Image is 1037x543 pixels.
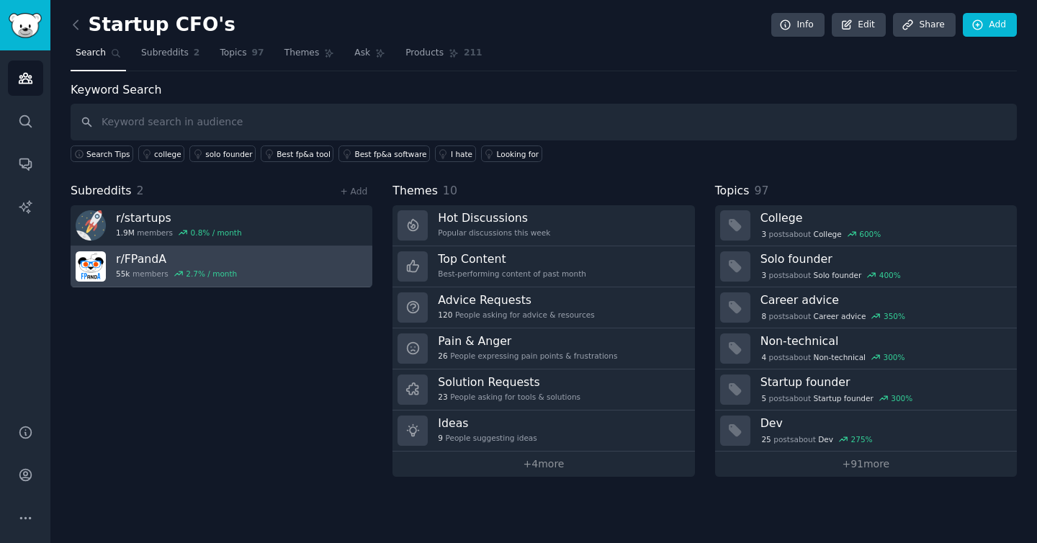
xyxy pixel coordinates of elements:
[438,351,447,361] span: 26
[715,410,1017,452] a: Dev25postsaboutDev275%
[261,145,333,162] a: Best fp&a tool
[438,251,586,266] h3: Top Content
[893,13,955,37] a: Share
[814,270,862,280] span: Solo founder
[818,434,833,444] span: Dev
[814,229,842,239] span: College
[71,104,1017,140] input: Keyword search in audience
[392,287,694,328] a: Advice Requests120People asking for advice & resources
[116,269,237,279] div: members
[71,83,161,97] label: Keyword Search
[205,149,252,159] div: solo founder
[349,42,390,71] a: Ask
[252,47,264,60] span: 97
[761,311,766,321] span: 8
[71,205,372,246] a: r/startups1.9Mmembers0.8% / month
[884,352,905,362] div: 300 %
[392,182,438,200] span: Themes
[761,393,766,403] span: 5
[9,13,42,38] img: GummySearch logo
[884,311,905,321] div: 350 %
[754,184,768,197] span: 97
[760,269,902,282] div: post s about
[715,182,750,200] span: Topics
[760,310,907,323] div: post s about
[438,310,594,320] div: People asking for advice & resources
[277,149,331,159] div: Best fp&a tool
[859,229,881,239] div: 600 %
[851,434,873,444] div: 275 %
[71,42,126,71] a: Search
[438,433,537,443] div: People suggesting ideas
[760,210,1007,225] h3: College
[194,47,200,60] span: 2
[71,145,133,162] button: Search Tips
[392,328,694,369] a: Pain & Anger26People expressing pain points & frustrations
[438,416,537,431] h3: Ideas
[438,392,447,402] span: 23
[438,433,443,443] span: 9
[814,393,874,403] span: Startup founder
[715,205,1017,246] a: College3postsaboutCollege600%
[715,287,1017,328] a: Career advice8postsaboutCareer advice350%
[715,328,1017,369] a: Non-technical4postsaboutNon-technical300%
[438,310,452,320] span: 120
[438,374,580,390] h3: Solution Requests
[760,392,914,405] div: post s about
[392,246,694,287] a: Top ContentBest-performing content of past month
[191,228,242,238] div: 0.8 % / month
[963,13,1017,37] a: Add
[116,269,130,279] span: 55k
[116,228,242,238] div: members
[438,228,550,238] div: Popular discussions this week
[760,228,882,241] div: post s about
[464,47,482,60] span: 211
[715,452,1017,477] a: +91more
[435,145,476,162] a: I hate
[814,311,866,321] span: Career advice
[438,351,617,361] div: People expressing pain points & frustrations
[392,205,694,246] a: Hot DiscussionsPopular discussions this week
[137,184,144,197] span: 2
[71,246,372,287] a: r/FPandA55kmembers2.7% / month
[760,374,1007,390] h3: Startup founder
[284,47,320,60] span: Themes
[338,145,430,162] a: Best fp&a software
[354,149,426,159] div: Best fp&a software
[497,149,539,159] div: Looking for
[832,13,886,37] a: Edit
[189,145,256,162] a: solo founder
[761,434,771,444] span: 25
[141,47,189,60] span: Subreddits
[771,13,825,37] a: Info
[136,42,205,71] a: Subreddits2
[76,210,106,241] img: startups
[186,269,237,279] div: 2.7 % / month
[760,292,1007,308] h3: Career advice
[220,47,246,60] span: Topics
[761,352,766,362] span: 4
[340,187,367,197] a: + Add
[760,333,1007,349] h3: Non-technical
[760,351,907,364] div: post s about
[392,452,694,477] a: +4more
[438,333,617,349] h3: Pain & Anger
[279,42,340,71] a: Themes
[71,14,235,37] h2: Startup CFO's
[86,149,130,159] span: Search Tips
[443,184,457,197] span: 10
[760,416,1007,431] h3: Dev
[392,410,694,452] a: Ideas9People suggesting ideas
[400,42,487,71] a: Products211
[215,42,269,71] a: Topics97
[116,210,242,225] h3: r/ startups
[761,270,766,280] span: 3
[438,210,550,225] h3: Hot Discussions
[451,149,472,159] div: I hate
[76,47,106,60] span: Search
[760,433,874,446] div: post s about
[760,251,1007,266] h3: Solo founder
[715,246,1017,287] a: Solo founder3postsaboutSolo founder400%
[76,251,106,282] img: FPandA
[138,145,184,162] a: college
